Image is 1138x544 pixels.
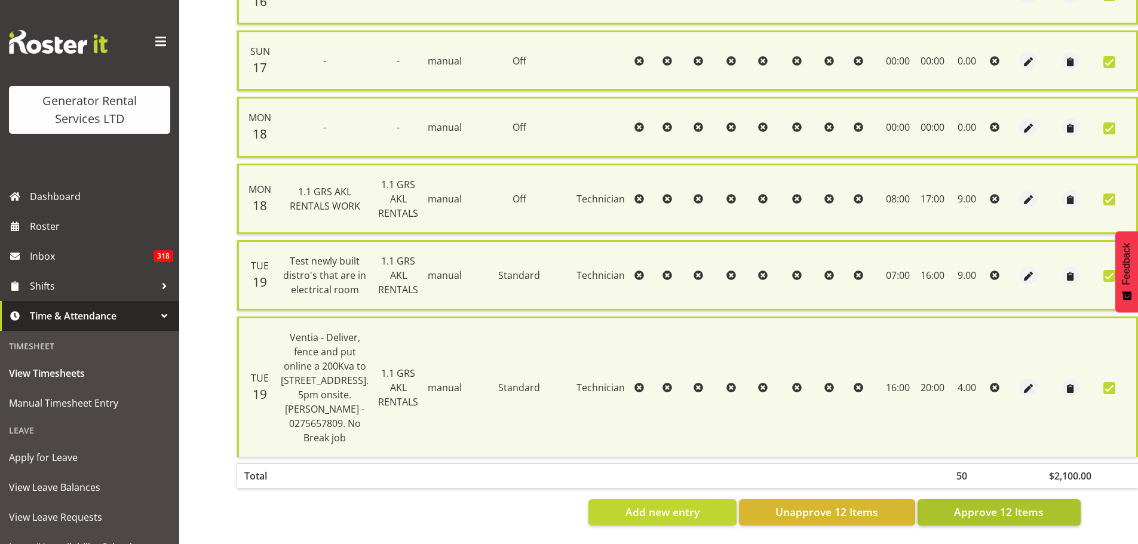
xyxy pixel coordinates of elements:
[916,97,949,157] td: 00:00
[378,178,418,220] span: 1.1 GRS AKL RENTALS
[9,508,170,526] span: View Leave Requests
[949,316,985,457] td: 4.00
[3,502,176,532] a: View Leave Requests
[30,188,173,205] span: Dashboard
[954,504,1044,520] span: Approve 12 Items
[881,164,916,234] td: 08:00
[281,331,369,444] span: Ventia - Deliver, fence and put online a 200Kva to [STREET_ADDRESS]. 5pm onsite. [PERSON_NAME] - ...
[949,30,985,91] td: 0.00
[30,217,173,235] span: Roster
[9,448,170,466] span: Apply for Leave
[949,463,985,488] th: 50
[323,54,326,67] span: -
[916,240,949,311] td: 16:00
[428,54,462,67] span: manual
[916,316,949,457] td: 20:00
[9,30,108,54] img: Rosterit website logo
[323,121,326,134] span: -
[588,499,736,525] button: Add new entry
[881,240,916,311] td: 07:00
[249,111,271,124] span: Mon
[3,418,176,442] div: Leave
[251,259,269,272] span: Tue
[428,381,462,394] span: manual
[467,164,572,234] td: Off
[250,45,270,58] span: Sun
[154,250,173,262] span: 318
[378,367,418,408] span: 1.1 GRS AKL RENTALS
[251,371,269,385] span: Tue
[30,247,154,265] span: Inbox
[9,394,170,412] span: Manual Timesheet Entry
[3,388,176,418] a: Manual Timesheet Entry
[1115,231,1138,312] button: Feedback - Show survey
[949,240,985,311] td: 9.00
[625,504,700,520] span: Add new entry
[3,472,176,502] a: View Leave Balances
[428,192,462,205] span: manual
[378,254,418,296] span: 1.1 GRS AKL RENTALS
[467,316,572,457] td: Standard
[290,185,360,213] span: 1.1 GRS AKL RENTALS WORK
[428,269,462,282] span: manual
[576,381,625,394] span: Technician
[881,316,916,457] td: 16:00
[253,125,267,142] span: 18
[9,364,170,382] span: View Timesheets
[30,307,155,325] span: Time & Attendance
[30,277,155,295] span: Shifts
[397,54,400,67] span: -
[253,273,267,290] span: 19
[576,269,625,282] span: Technician
[3,442,176,472] a: Apply for Leave
[428,121,462,134] span: manual
[739,499,915,525] button: Unapprove 12 Items
[916,30,949,91] td: 00:00
[949,97,985,157] td: 0.00
[9,478,170,496] span: View Leave Balances
[1121,243,1132,285] span: Feedback
[467,240,572,311] td: Standard
[253,59,267,76] span: 17
[253,197,267,214] span: 18
[467,30,572,91] td: Off
[918,499,1081,525] button: Approve 12 Items
[467,97,572,157] td: Off
[397,121,400,134] span: -
[881,97,916,157] td: 00:00
[3,358,176,388] a: View Timesheets
[283,254,366,296] span: Test newly built distro's that are in electrical room
[3,334,176,358] div: Timesheet
[237,463,276,488] th: Total
[253,386,267,402] span: 19
[949,164,985,234] td: 9.00
[916,164,949,234] td: 17:00
[775,504,878,520] span: Unapprove 12 Items
[576,192,625,205] span: Technician
[881,30,916,91] td: 00:00
[21,92,158,128] div: Generator Rental Services LTD
[1042,463,1099,488] th: $2,100.00
[249,183,271,196] span: Mon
